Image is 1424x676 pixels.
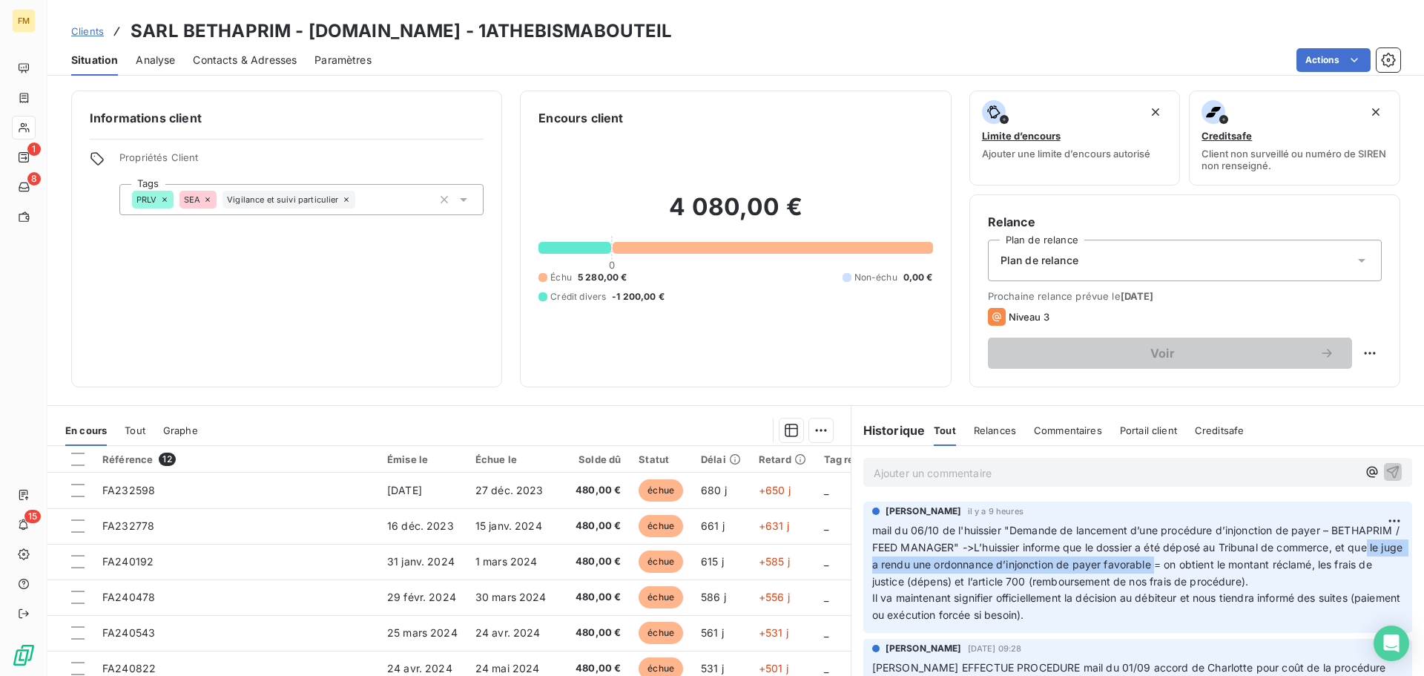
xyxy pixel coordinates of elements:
[71,53,118,68] span: Situation
[824,484,828,496] span: _
[538,109,623,127] h6: Encours client
[1374,626,1409,661] div: Open Intercom Messenger
[639,453,683,465] div: Statut
[824,626,828,639] span: _
[12,643,36,667] img: Logo LeanPay
[564,590,622,605] span: 480,00 €
[612,290,665,303] span: -1 200,00 €
[475,555,538,568] span: 1 mars 2024
[387,453,458,465] div: Émise le
[550,290,606,303] span: Crédit divers
[988,213,1382,231] h6: Relance
[578,271,627,284] span: 5 280,00 €
[90,109,484,127] h6: Informations client
[136,53,175,68] span: Analyse
[387,519,454,532] span: 16 déc. 2023
[639,479,683,502] span: échue
[609,259,615,271] span: 0
[119,151,484,172] span: Propriétés Client
[27,172,41,186] span: 8
[102,591,155,603] span: FA240478
[102,484,155,496] span: FA232598
[1001,253,1078,268] span: Plan de relance
[136,195,157,204] span: PRLV
[1201,130,1252,142] span: Creditsafe
[475,626,541,639] span: 24 avr. 2024
[71,25,104,37] span: Clients
[27,142,41,156] span: 1
[159,453,175,466] span: 12
[564,661,622,676] span: 480,00 €
[131,18,673,45] h3: SARL BETHAPRIM - [DOMAIN_NAME] - 1ATHEBISMABOUTEIL
[988,338,1352,369] button: Voir
[824,453,900,465] div: Tag relance
[872,524,1405,621] span: mail du 06/10 de l'huissier "Demande de lancement d’une procédure d’injonction de payer – BETHAPR...
[125,424,145,436] span: Tout
[968,644,1022,653] span: [DATE] 09:28
[701,453,741,465] div: Délai
[824,519,828,532] span: _
[102,555,154,568] span: FA240192
[903,271,933,284] span: 0,00 €
[1034,424,1102,436] span: Commentaires
[982,130,1061,142] span: Limite d’encours
[701,591,726,603] span: 586 j
[701,662,724,675] span: 531 j
[538,192,932,237] h2: 4 080,00 €
[12,9,36,33] div: FM
[475,484,544,496] span: 27 déc. 2023
[387,591,456,603] span: 29 févr. 2024
[1189,91,1400,186] button: CreditsafeClient non surveillé ou numéro de SIREN non renseigné.
[759,519,789,532] span: +631 j
[387,484,422,496] span: [DATE]
[71,24,104,39] a: Clients
[564,483,622,498] span: 480,00 €
[968,507,1023,516] span: il y a 9 heures
[974,424,1016,436] span: Relances
[1296,48,1371,72] button: Actions
[854,271,897,284] span: Non-échu
[701,519,725,532] span: 661 j
[988,290,1382,302] span: Prochaine relance prévue le
[1006,347,1319,359] span: Voir
[759,555,790,568] span: +585 j
[163,424,198,436] span: Graphe
[24,510,41,523] span: 15
[982,148,1150,160] span: Ajouter une limite d’encours autorisé
[851,421,926,439] h6: Historique
[102,626,155,639] span: FA240543
[184,195,200,204] span: SEA
[701,626,724,639] span: 561 j
[759,626,788,639] span: +531 j
[1120,424,1177,436] span: Portail client
[355,193,367,206] input: Ajouter une valeur
[824,662,828,675] span: _
[824,591,828,603] span: _
[387,662,452,675] span: 24 avr. 2024
[886,642,962,655] span: [PERSON_NAME]
[475,453,547,465] div: Échue le
[387,555,455,568] span: 31 janv. 2024
[1121,290,1154,302] span: [DATE]
[314,53,372,68] span: Paramètres
[639,551,683,573] span: échue
[387,626,458,639] span: 25 mars 2024
[550,271,572,284] span: Échu
[759,484,791,496] span: +650 j
[759,591,790,603] span: +556 j
[759,453,806,465] div: Retard
[564,626,622,640] span: 480,00 €
[193,53,297,68] span: Contacts & Adresses
[886,505,962,518] span: [PERSON_NAME]
[701,555,724,568] span: 615 j
[1195,424,1245,436] span: Creditsafe
[639,622,683,644] span: échue
[564,519,622,534] span: 480,00 €
[475,519,542,532] span: 15 janv. 2024
[102,453,369,466] div: Référence
[227,195,339,204] span: Vigilance et suivi particulier
[102,519,154,532] span: FA232778
[102,662,156,675] span: FA240822
[1201,148,1388,171] span: Client non surveillé ou numéro de SIREN non renseigné.
[65,424,107,436] span: En cours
